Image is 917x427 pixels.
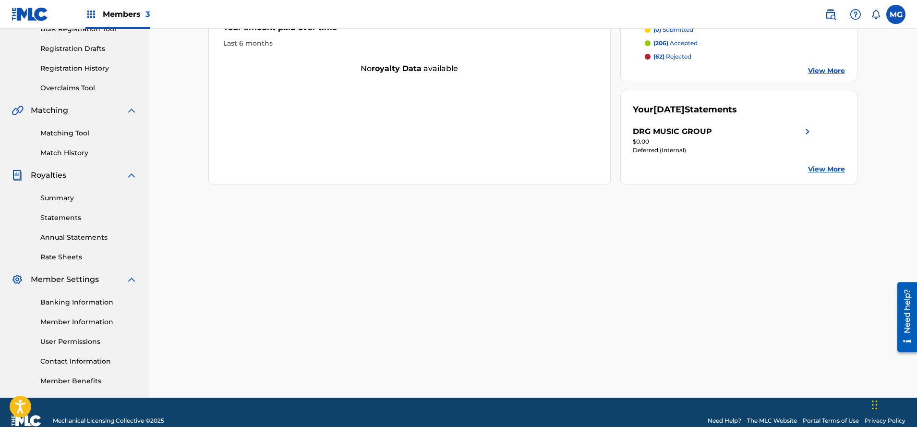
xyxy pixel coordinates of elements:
a: DRG MUSIC GROUPright chevron icon$0.00Deferred (Internal) [633,126,813,155]
img: help [850,9,861,20]
div: Deferred (Internal) [633,146,813,155]
span: (206) [653,39,668,47]
a: User Permissions [40,337,137,347]
div: Help [846,5,865,24]
a: Matching Tool [40,128,137,138]
a: Member Information [40,317,137,327]
a: Portal Terms of Use [803,416,859,425]
a: The MLC Website [747,416,797,425]
img: Member Settings [12,274,23,285]
img: logo [12,415,41,427]
div: Drag [872,390,878,419]
img: Royalties [12,170,23,181]
a: Statements [40,213,137,223]
div: DRG MUSIC GROUP [633,126,712,137]
a: Rate Sheets [40,252,137,262]
a: View More [808,66,845,76]
span: 3 [145,10,150,19]
a: Public Search [821,5,840,24]
a: Contact Information [40,356,137,366]
a: Banking Information [40,297,137,307]
a: (0) submitted [645,25,845,34]
p: rejected [653,52,691,61]
div: User Menu [886,5,905,24]
a: Match History [40,148,137,158]
span: Mechanical Licensing Collective © 2025 [53,416,164,425]
div: $0.00 [633,137,813,146]
img: right chevron icon [802,126,813,137]
span: Royalties [31,170,66,181]
img: expand [126,274,137,285]
iframe: Chat Widget [869,381,917,427]
img: expand [126,105,137,116]
a: Bulk Registration Tool [40,24,137,34]
div: Your amount paid over time [223,22,596,38]
span: Members [103,9,150,20]
span: (62) [653,53,664,60]
img: Top Rightsholders [85,9,97,20]
a: Registration History [40,63,137,73]
iframe: Resource Center [890,278,917,357]
p: accepted [653,39,698,48]
div: Last 6 months [223,38,596,49]
p: submitted [653,25,693,34]
span: [DATE] [653,104,685,115]
div: Notifications [871,10,881,19]
a: View More [808,164,845,174]
span: Matching [31,105,68,116]
a: Privacy Policy [865,416,905,425]
img: Matching [12,105,24,116]
img: expand [126,170,137,181]
a: Registration Drafts [40,44,137,54]
div: No available [209,63,610,74]
a: Overclaims Tool [40,83,137,93]
a: (206) accepted [645,39,845,48]
div: Your Statements [633,103,737,116]
a: Summary [40,193,137,203]
img: search [825,9,836,20]
a: Annual Statements [40,232,137,243]
a: (62) rejected [645,52,845,61]
img: MLC Logo [12,7,48,21]
span: (0) [653,26,661,33]
span: Member Settings [31,274,99,285]
strong: royalty data [372,64,422,73]
a: Member Benefits [40,376,137,386]
a: Need Help? [708,416,741,425]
